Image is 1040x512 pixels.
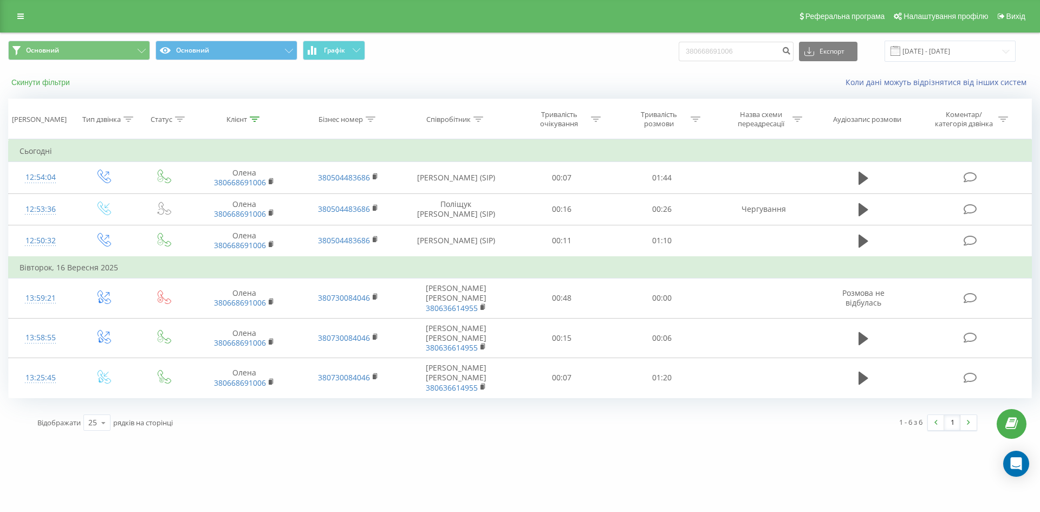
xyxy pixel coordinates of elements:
[192,318,296,358] td: Олена
[318,333,370,343] a: 380730084046
[192,193,296,225] td: Олена
[612,278,711,319] td: 00:00
[1006,12,1025,21] span: Вихід
[226,115,247,124] div: Клієнт
[805,12,885,21] span: Реферальна програма
[318,372,370,383] a: 380730084046
[12,115,67,124] div: [PERSON_NAME]
[630,110,688,128] div: Тривалість розмови
[512,318,612,358] td: 00:15
[400,225,512,257] td: [PERSON_NAME] (SIP)
[214,209,266,219] a: 380668691006
[113,418,173,427] span: рядків на сторінці
[400,162,512,193] td: [PERSON_NAME] (SIP)
[426,115,471,124] div: Співробітник
[400,318,512,358] td: [PERSON_NAME] [PERSON_NAME]
[512,358,612,398] td: 00:07
[318,293,370,303] a: 380730084046
[612,162,711,193] td: 01:44
[324,47,345,54] span: Графік
[192,278,296,319] td: Олена
[426,303,478,313] a: 380636614955
[612,358,711,398] td: 01:20
[400,358,512,398] td: [PERSON_NAME] [PERSON_NAME]
[512,162,612,193] td: 00:07
[318,204,370,214] a: 380504483686
[303,41,365,60] button: Графік
[732,110,790,128] div: Назва схеми переадресації
[155,41,297,60] button: Основний
[426,342,478,353] a: 380636614955
[37,418,81,427] span: Відображати
[9,140,1032,162] td: Сьогодні
[192,225,296,257] td: Олена
[842,288,885,308] span: Розмова не відбулась
[400,193,512,225] td: Поліщук [PERSON_NAME] (SIP)
[19,199,62,220] div: 12:53:36
[8,41,150,60] button: Основний
[19,288,62,309] div: 13:59:21
[512,193,612,225] td: 00:16
[944,415,960,430] a: 1
[1003,451,1029,477] div: Open Intercom Messenger
[19,327,62,348] div: 13:58:55
[19,230,62,251] div: 12:50:32
[19,367,62,388] div: 13:25:45
[903,12,988,21] span: Налаштування профілю
[833,115,901,124] div: Аудіозапис розмови
[679,42,794,61] input: Пошук за номером
[8,77,75,87] button: Скинути фільтри
[192,358,296,398] td: Олена
[612,225,711,257] td: 01:10
[9,257,1032,278] td: Вівторок, 16 Вересня 2025
[712,193,816,225] td: Чергування
[88,417,97,428] div: 25
[612,318,711,358] td: 00:06
[400,278,512,319] td: [PERSON_NAME] [PERSON_NAME]
[799,42,857,61] button: Експорт
[530,110,588,128] div: Тривалість очікування
[214,240,266,250] a: 380668691006
[214,177,266,187] a: 380668691006
[19,167,62,188] div: 12:54:04
[318,172,370,183] a: 380504483686
[26,46,59,55] span: Основний
[426,383,478,393] a: 380636614955
[318,235,370,245] a: 380504483686
[512,225,612,257] td: 00:11
[151,115,172,124] div: Статус
[846,77,1032,87] a: Коли дані можуть відрізнятися вiд інших систем
[192,162,296,193] td: Олена
[214,338,266,348] a: 380668691006
[318,115,363,124] div: Бізнес номер
[512,278,612,319] td: 00:48
[899,417,922,427] div: 1 - 6 з 6
[82,115,121,124] div: Тип дзвінка
[932,110,996,128] div: Коментар/категорія дзвінка
[214,297,266,308] a: 380668691006
[612,193,711,225] td: 00:26
[214,378,266,388] a: 380668691006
